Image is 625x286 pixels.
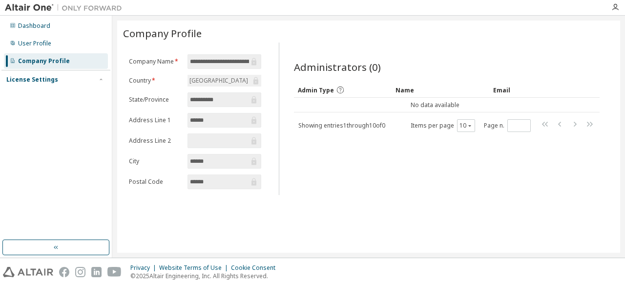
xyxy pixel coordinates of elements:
[5,3,127,13] img: Altair One
[18,40,51,47] div: User Profile
[130,272,281,280] p: © 2025 Altair Engineering, Inc. All Rights Reserved.
[294,98,577,112] td: No data available
[493,82,573,98] div: Email
[3,267,53,277] img: altair_logo.svg
[159,264,231,272] div: Website Terms of Use
[298,86,334,94] span: Admin Type
[459,122,473,130] button: 10
[129,96,182,104] label: State/Province
[294,60,381,74] span: Administrators (0)
[123,26,202,40] span: Company Profile
[484,119,531,132] span: Page n.
[91,267,102,277] img: linkedin.svg
[129,157,182,165] label: City
[107,267,122,277] img: youtube.svg
[396,82,485,98] div: Name
[188,75,250,86] div: [GEOGRAPHIC_DATA]
[411,119,475,132] span: Items per page
[6,76,58,84] div: License Settings
[59,267,69,277] img: facebook.svg
[129,137,182,145] label: Address Line 2
[187,75,261,87] div: [GEOGRAPHIC_DATA]
[231,264,281,272] div: Cookie Consent
[129,178,182,186] label: Postal Code
[75,267,85,277] img: instagram.svg
[130,264,159,272] div: Privacy
[129,77,182,85] label: Country
[298,121,385,130] span: Showing entries 1 through 10 of 0
[129,116,182,124] label: Address Line 1
[18,57,70,65] div: Company Profile
[18,22,50,30] div: Dashboard
[129,58,182,66] label: Company Name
